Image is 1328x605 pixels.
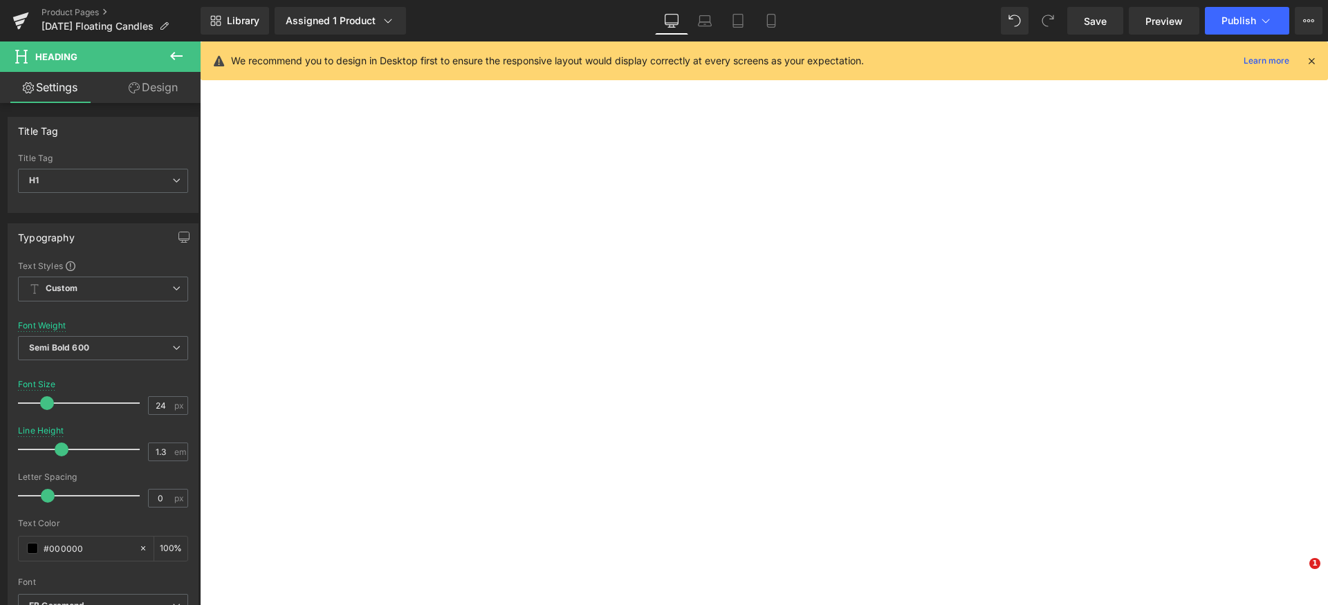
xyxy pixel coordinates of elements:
[18,472,188,482] div: Letter Spacing
[1295,7,1322,35] button: More
[1034,7,1062,35] button: Redo
[41,7,201,18] a: Product Pages
[1145,14,1183,28] span: Preview
[18,118,59,137] div: Title Tag
[103,72,203,103] a: Design
[18,224,75,243] div: Typography
[46,283,77,295] b: Custom
[18,577,188,587] div: Font
[44,541,132,556] input: Color
[18,260,188,271] div: Text Styles
[18,321,66,331] div: Font Weight
[755,7,788,35] a: Mobile
[35,51,77,62] span: Heading
[29,342,89,353] b: Semi Bold 600
[1309,558,1320,569] span: 1
[1205,7,1289,35] button: Publish
[29,175,39,185] b: H1
[655,7,688,35] a: Desktop
[18,153,188,163] div: Title Tag
[41,21,154,32] span: [DATE] Floating Candles
[1084,14,1107,28] span: Save
[174,494,186,503] span: px
[231,53,864,68] p: We recommend you to design in Desktop first to ensure the responsive layout would display correct...
[1221,15,1256,26] span: Publish
[1238,53,1295,69] a: Learn more
[227,15,259,27] span: Library
[18,426,64,436] div: Line Height
[688,7,721,35] a: Laptop
[18,519,188,528] div: Text Color
[1281,558,1314,591] iframe: Intercom live chat
[18,380,56,389] div: Font Size
[174,401,186,410] span: px
[1001,7,1029,35] button: Undo
[286,14,395,28] div: Assigned 1 Product
[154,537,187,561] div: %
[1129,7,1199,35] a: Preview
[721,7,755,35] a: Tablet
[174,447,186,456] span: em
[201,7,269,35] a: New Library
